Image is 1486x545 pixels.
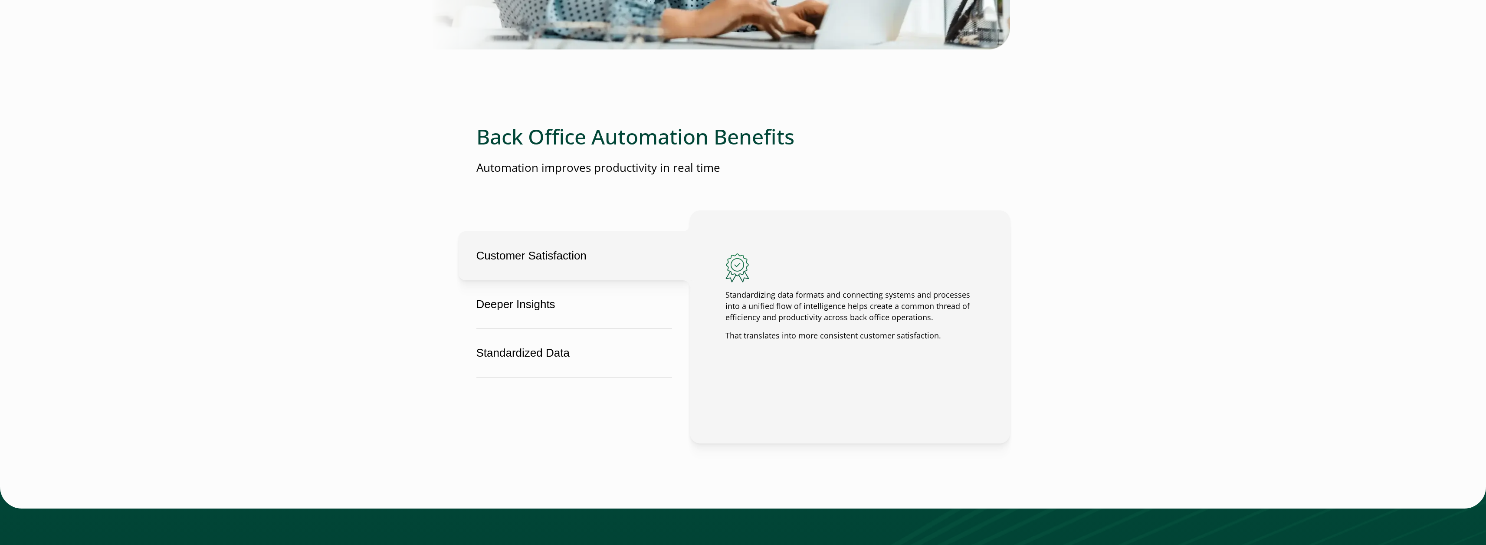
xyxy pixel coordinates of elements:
button: Deeper Insights [459,280,690,329]
p: That translates into more consistent customer satisfaction. [725,330,974,341]
p: Standardizing data formats and connecting systems and processes into a unified flow of intelligen... [725,289,974,323]
img: Award [725,253,749,282]
button: Customer Satisfaction [459,231,690,280]
h2: Back Office Automation Benefits [476,124,1010,149]
button: Standardized Data [459,328,690,378]
p: Automation improves productivity in real time [476,160,1010,176]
